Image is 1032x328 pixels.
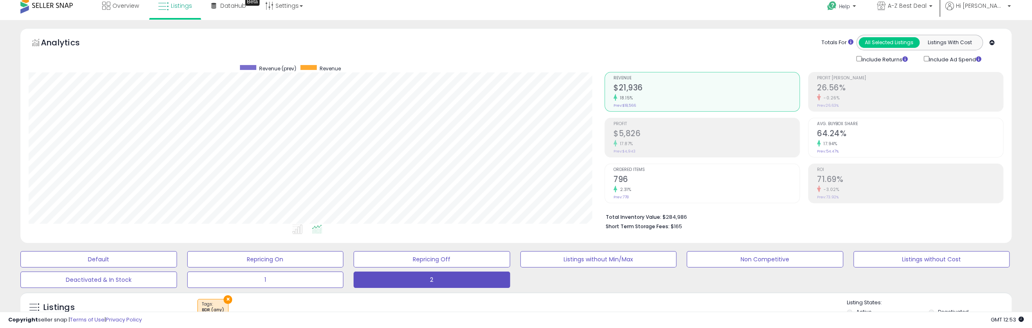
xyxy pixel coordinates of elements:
[888,2,927,10] span: A-Z Best Deal
[991,316,1024,324] span: 2025-09-14 12:53 GMT
[613,83,799,94] h2: $21,936
[827,1,837,11] i: Get Help
[839,3,850,10] span: Help
[856,308,871,315] label: Active
[613,175,799,186] h2: 796
[919,37,980,48] button: Listings With Cost
[853,251,1010,267] button: Listings without Cost
[817,175,1003,186] h2: 71.69%
[8,316,38,324] strong: Copyright
[613,168,799,172] span: Ordered Items
[259,65,296,72] span: Revenue (prev)
[822,39,853,47] div: Totals For
[606,211,997,221] li: $284,986
[606,223,669,230] b: Short Term Storage Fees:
[354,272,510,288] button: 2
[817,129,1003,140] h2: 64.24%
[918,54,994,64] div: Include Ad Spend
[671,222,682,230] span: $165
[956,2,1005,10] span: Hi [PERSON_NAME]
[817,149,839,154] small: Prev: 54.47%
[320,65,341,72] span: Revenue
[70,316,105,324] a: Terms of Use
[43,302,75,313] h5: Listings
[817,122,1003,126] span: Avg. Buybox Share
[945,2,1011,20] a: Hi [PERSON_NAME]
[112,2,139,10] span: Overview
[202,307,224,313] div: BDR (any)
[613,149,636,154] small: Prev: $4,943
[613,195,629,200] small: Prev: 778
[817,195,839,200] small: Prev: 73.92%
[613,129,799,140] h2: $5,826
[850,54,918,64] div: Include Returns
[617,95,633,101] small: 18.15%
[817,103,839,108] small: Prev: 26.63%
[817,76,1003,81] span: Profit [PERSON_NAME]
[817,168,1003,172] span: ROI
[20,272,177,288] button: Deactivated & In Stock
[171,2,192,10] span: Listings
[687,251,843,267] button: Non Competitive
[106,316,142,324] a: Privacy Policy
[613,103,636,108] small: Prev: $18,566
[41,37,96,50] h5: Analytics
[821,141,837,147] small: 17.94%
[187,272,344,288] button: 1
[202,301,224,313] span: Tags :
[613,122,799,126] span: Profit
[187,251,344,267] button: Repricing On
[606,213,661,220] b: Total Inventory Value:
[520,251,677,267] button: Listings without Min/Max
[938,308,969,315] label: Deactivated
[224,295,232,304] button: ×
[354,251,510,267] button: Repricing Off
[859,37,920,48] button: All Selected Listings
[847,299,1012,307] p: Listing States:
[613,76,799,81] span: Revenue
[8,316,142,324] div: seller snap | |
[20,251,177,267] button: Default
[821,186,839,193] small: -3.02%
[617,186,631,193] small: 2.31%
[617,141,633,147] small: 17.87%
[817,83,1003,94] h2: 26.56%
[220,2,246,10] span: DataHub
[821,95,839,101] small: -0.26%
